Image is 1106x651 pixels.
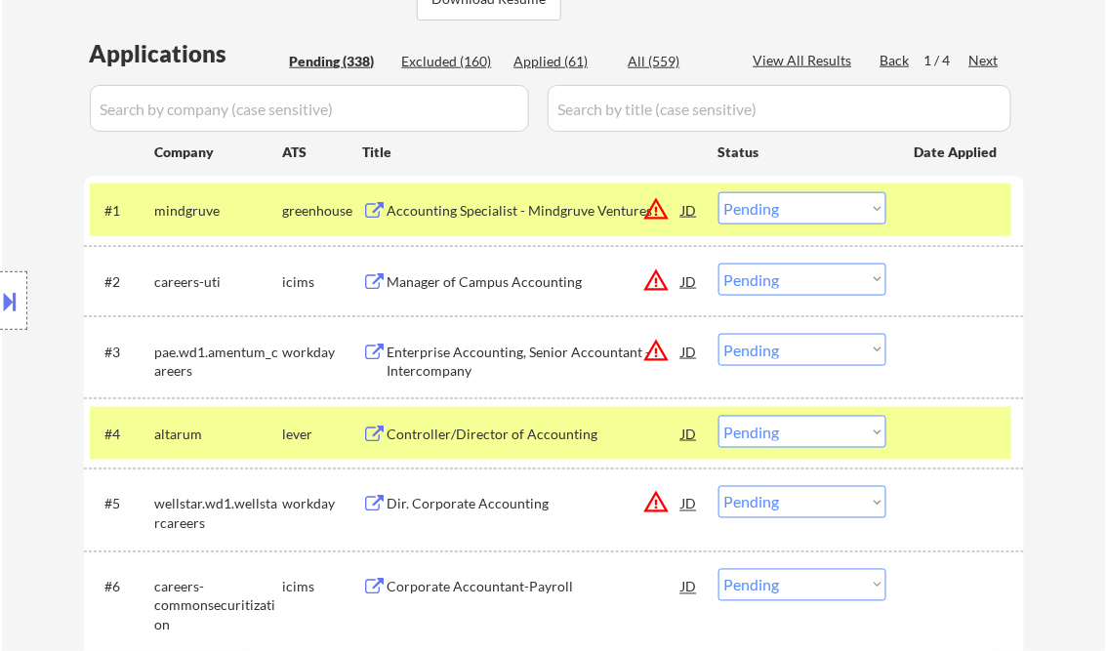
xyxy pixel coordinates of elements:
[283,578,363,597] div: icims
[643,266,671,294] button: warning_amber
[363,142,700,162] div: Title
[388,272,682,292] div: Manager of Campus Accounting
[105,495,140,514] div: #5
[629,52,726,71] div: All (559)
[402,52,500,71] div: Excluded (160)
[90,85,529,132] input: Search by company (case sensitive)
[915,142,1001,162] div: Date Applied
[388,201,682,221] div: Accounting Specialist - Mindgruve Ventures
[680,486,700,521] div: JD
[155,495,283,533] div: wellstar.wd1.wellstarcareers
[548,85,1011,132] input: Search by title (case sensitive)
[924,51,969,70] div: 1 / 4
[680,569,700,604] div: JD
[155,578,283,635] div: careers-commonsecuritization
[388,578,682,597] div: Corporate Accountant-Payroll
[680,334,700,369] div: JD
[680,264,700,299] div: JD
[290,52,388,71] div: Pending (338)
[643,337,671,364] button: warning_amber
[105,578,140,597] div: #6
[90,42,283,65] div: Applications
[680,192,700,227] div: JD
[388,495,682,514] div: Dir. Corporate Accounting
[514,52,612,71] div: Applied (61)
[969,51,1001,70] div: Next
[680,416,700,451] div: JD
[754,51,858,70] div: View All Results
[643,489,671,516] button: warning_amber
[283,495,363,514] div: workday
[388,425,682,444] div: Controller/Director of Accounting
[881,51,912,70] div: Back
[643,195,671,223] button: warning_amber
[388,343,682,381] div: Enterprise Accounting, Senior Accountant - Intercompany
[718,134,886,169] div: Status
